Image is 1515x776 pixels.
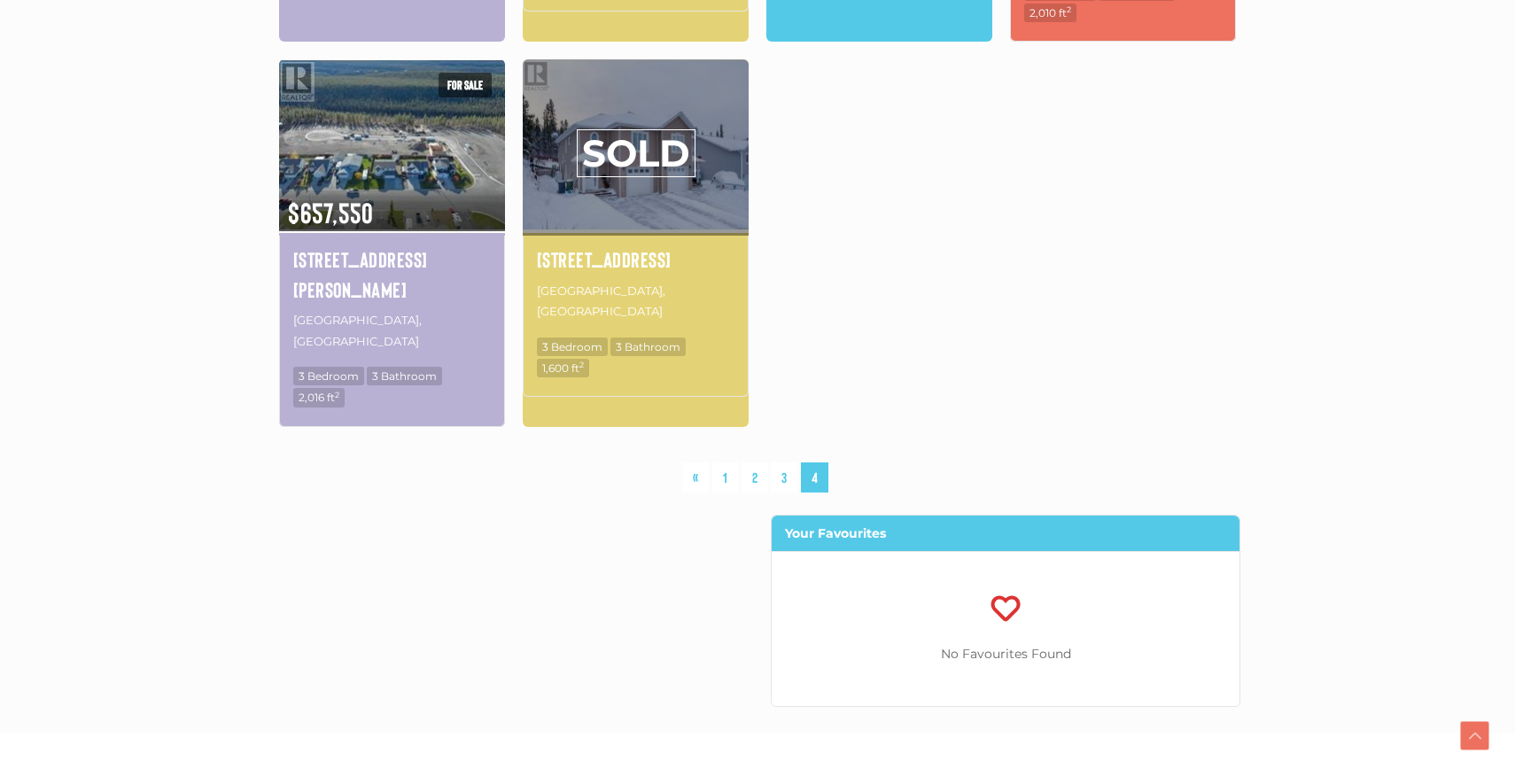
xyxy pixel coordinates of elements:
[367,367,442,385] span: 3 Bathroom
[293,367,364,385] span: 3 Bedroom
[537,279,734,324] p: [GEOGRAPHIC_DATA], [GEOGRAPHIC_DATA]
[293,388,345,407] span: 2,016 ft
[682,462,709,493] a: «
[1024,4,1076,22] span: 2,010 ft
[537,359,589,377] span: 1,600 ft
[279,57,505,233] img: 22 BERYL PLACE, Whitehorse, Yukon
[712,462,738,493] a: 1
[577,129,695,177] span: SOLD
[293,244,491,304] a: [STREET_ADDRESS][PERSON_NAME]
[772,643,1239,665] p: No Favourites Found
[537,244,734,275] a: [STREET_ADDRESS]
[579,360,584,369] sup: 2
[537,338,608,356] span: 3 Bedroom
[771,462,797,493] a: 3
[439,73,492,97] span: For sale
[785,525,886,541] strong: Your Favourites
[279,173,505,231] span: $657,550
[335,390,339,400] sup: 2
[610,338,686,356] span: 3 Bathroom
[742,462,768,493] a: 2
[293,308,491,353] p: [GEOGRAPHIC_DATA], [GEOGRAPHIC_DATA]
[1067,4,1071,14] sup: 2
[801,462,828,493] span: 4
